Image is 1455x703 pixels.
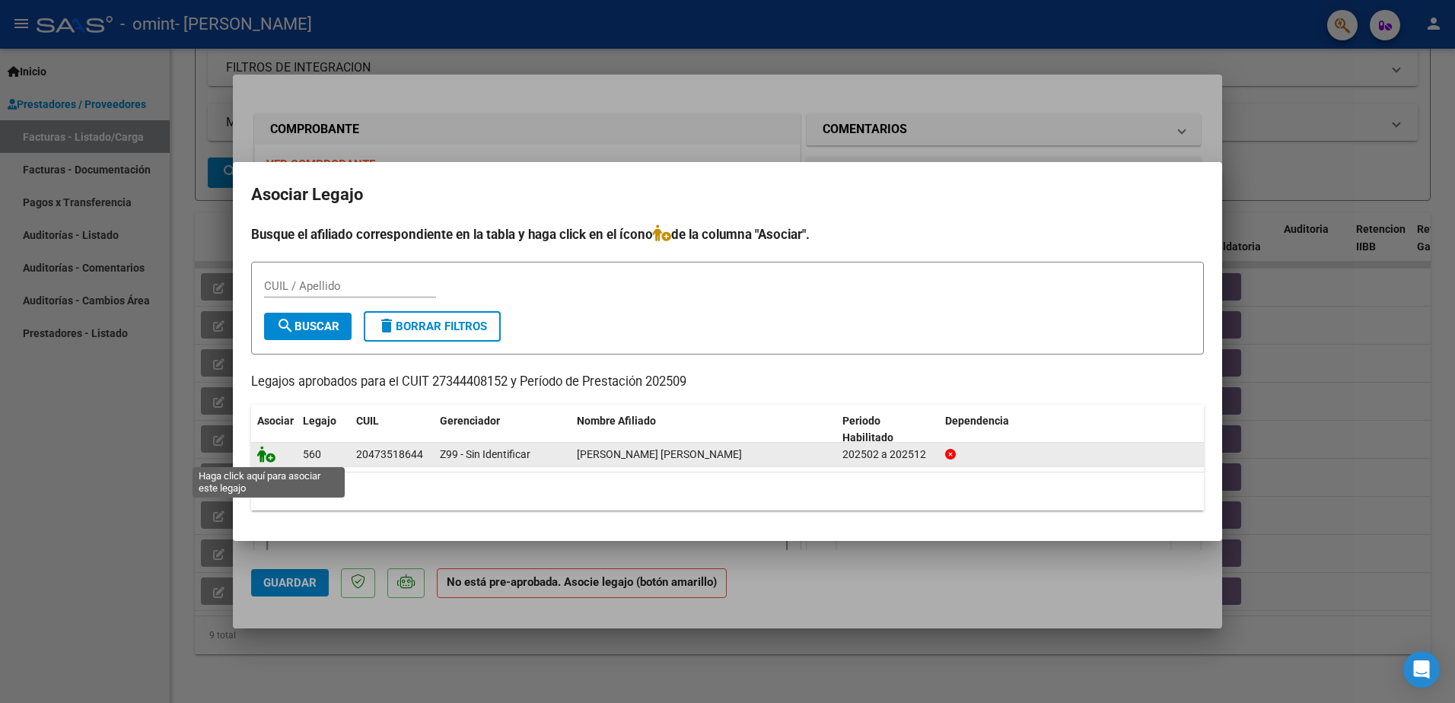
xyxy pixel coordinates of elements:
datatable-header-cell: Gerenciador [434,405,571,455]
datatable-header-cell: CUIL [350,405,434,455]
span: Nombre Afiliado [577,415,656,427]
div: 1 registros [251,472,1204,511]
datatable-header-cell: Dependencia [939,405,1205,455]
datatable-header-cell: Legajo [297,405,350,455]
span: Z99 - Sin Identificar [440,448,530,460]
span: Periodo Habilitado [842,415,893,444]
mat-icon: delete [377,317,396,335]
mat-icon: search [276,317,295,335]
span: Borrar Filtros [377,320,487,333]
span: CUIL [356,415,379,427]
div: 202502 a 202512 [842,446,933,463]
div: Open Intercom Messenger [1403,651,1440,688]
span: LEITON PAREDES FRANCISCO EZEQUIEL [577,448,742,460]
span: Asociar [257,415,294,427]
datatable-header-cell: Periodo Habilitado [836,405,939,455]
h2: Asociar Legajo [251,180,1204,209]
div: 20473518644 [356,446,423,463]
span: 560 [303,448,321,460]
span: Dependencia [945,415,1009,427]
h4: Busque el afiliado correspondiente en la tabla y haga click en el ícono de la columna "Asociar". [251,224,1204,244]
span: Gerenciador [440,415,500,427]
datatable-header-cell: Asociar [251,405,297,455]
button: Buscar [264,313,352,340]
span: Legajo [303,415,336,427]
datatable-header-cell: Nombre Afiliado [571,405,836,455]
span: Buscar [276,320,339,333]
p: Legajos aprobados para el CUIT 27344408152 y Período de Prestación 202509 [251,373,1204,392]
button: Borrar Filtros [364,311,501,342]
